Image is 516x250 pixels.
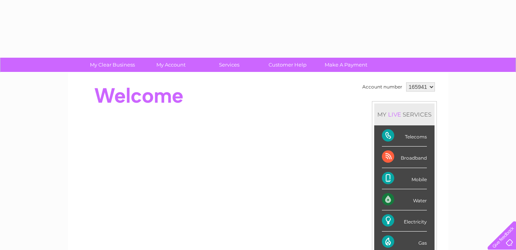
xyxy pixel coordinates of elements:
div: MY SERVICES [374,103,435,125]
a: My Clear Business [81,58,144,72]
a: Make A Payment [314,58,378,72]
a: My Account [139,58,202,72]
a: Services [197,58,261,72]
div: Electricity [382,210,427,232]
a: Customer Help [256,58,319,72]
div: Water [382,189,427,210]
div: Telecoms [382,125,427,147]
div: LIVE [387,111,403,118]
div: Mobile [382,168,427,189]
td: Account number [360,80,404,93]
div: Broadband [382,147,427,168]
